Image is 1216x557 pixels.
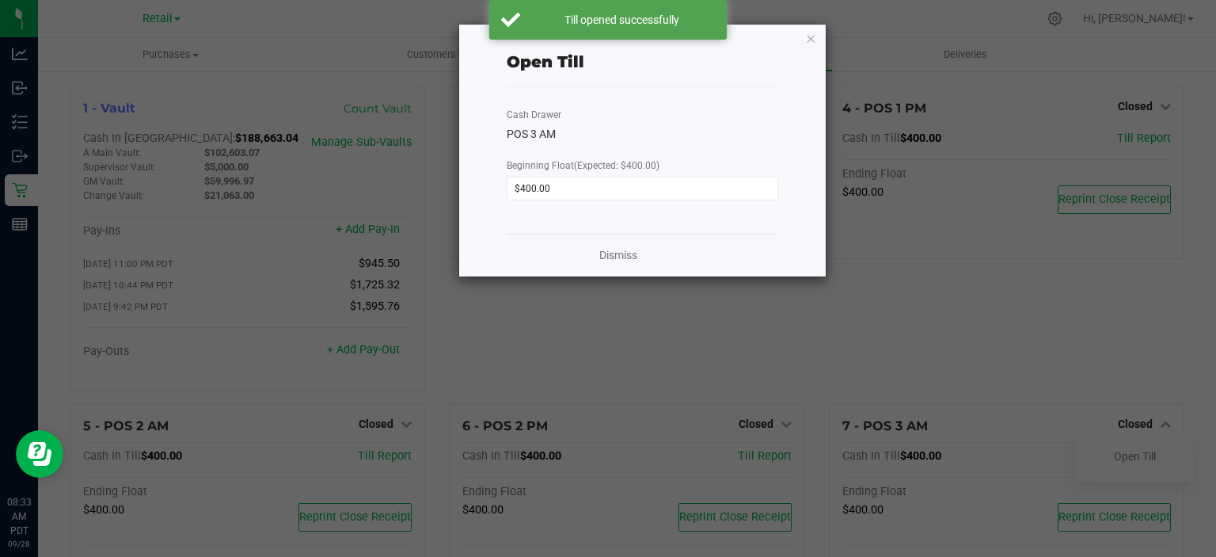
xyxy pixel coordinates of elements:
iframe: Resource center [16,430,63,478]
span: Beginning Float [507,160,659,171]
div: POS 3 AM [507,126,778,143]
span: (Expected: $400.00) [574,160,659,171]
div: Open Till [507,50,584,74]
a: Dismiss [599,247,637,264]
label: Cash Drawer [507,108,561,122]
div: Till opened successfully [529,12,715,28]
